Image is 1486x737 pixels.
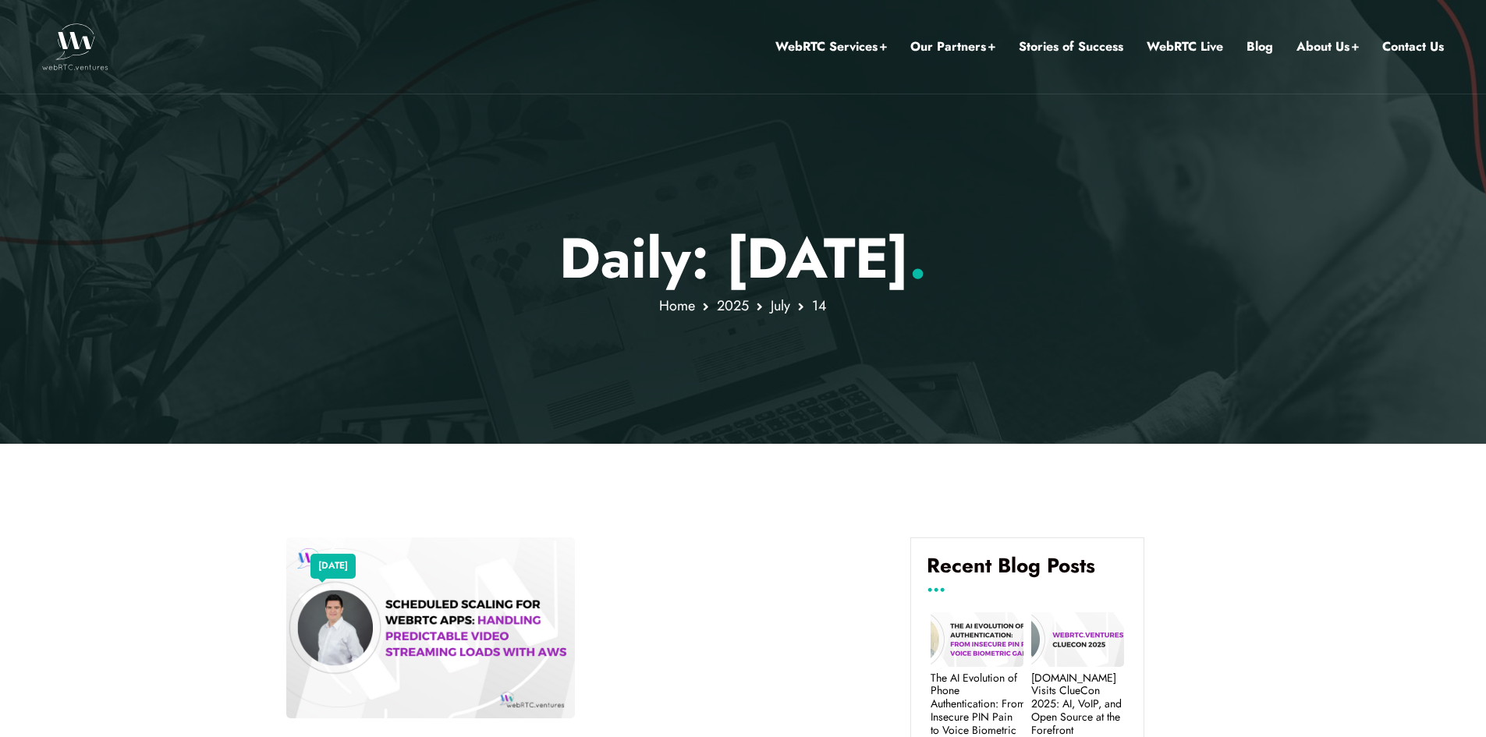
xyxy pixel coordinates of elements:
a: [DOMAIN_NAME] Visits ClueCon 2025: AI, VoIP, and Open Source at the Forefront [1031,671,1124,737]
span: 14 [812,296,827,316]
h4: Recent Blog Posts [927,554,1128,590]
a: WebRTC Services [775,37,887,57]
a: Stories of Success [1019,37,1123,57]
span: . [909,218,927,299]
a: Blog [1247,37,1273,57]
p: Daily: [DATE] [286,225,1200,292]
a: WebRTC Live [1147,37,1223,57]
a: July [771,296,790,316]
a: 2025 [717,296,749,316]
a: Our Partners [910,37,995,57]
img: WebRTC.ventures [42,23,108,70]
a: [DATE] [318,556,348,576]
a: About Us [1296,37,1359,57]
a: Contact Us [1382,37,1444,57]
a: Home [659,296,695,316]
